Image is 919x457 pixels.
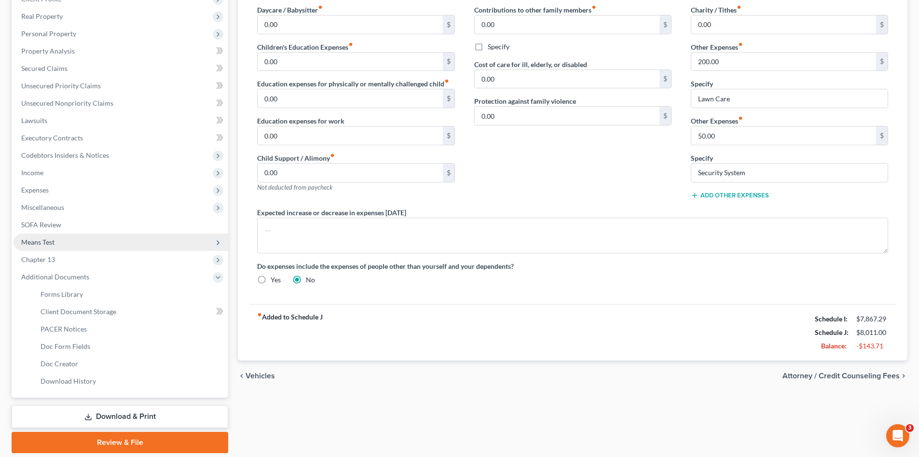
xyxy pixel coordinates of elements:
span: Unsecured Priority Claims [21,82,101,90]
label: Children's Education Expenses [257,42,353,52]
i: fiber_manual_record [738,42,743,47]
input: -- [258,89,442,108]
div: $ [443,15,454,34]
span: Forms Library [41,290,83,298]
label: Cost of care for ill, elderly, or disabled [474,59,587,69]
span: Expenses [21,186,49,194]
input: -- [691,126,876,145]
strong: Balance: [821,342,847,350]
strong: Schedule I: [815,315,848,323]
a: Client Document Storage [33,303,228,320]
i: chevron_right [900,372,907,380]
label: Specify [691,153,713,163]
span: Download History [41,377,96,385]
i: fiber_manual_record [591,5,596,10]
div: $ [876,53,888,71]
label: Other Expenses [691,116,743,126]
input: Specify... [691,164,888,182]
span: Chapter 13 [21,255,55,263]
i: chevron_left [238,372,246,380]
div: $8,011.00 [856,328,888,337]
input: -- [258,126,442,145]
label: Education expenses for work [257,116,344,126]
input: -- [475,70,659,88]
span: Means Test [21,238,55,246]
input: -- [475,15,659,34]
span: 3 [906,424,914,432]
span: Additional Documents [21,273,89,281]
label: Education expenses for physically or mentally challenged child [257,79,449,89]
div: $ [443,164,454,182]
i: fiber_manual_record [737,5,741,10]
label: Expected increase or decrease in expenses [DATE] [257,208,406,218]
div: $ [659,15,671,34]
strong: Schedule J: [815,328,849,336]
input: -- [258,164,442,182]
div: $ [876,126,888,145]
strong: Added to Schedule J [257,312,323,353]
a: Unsecured Priority Claims [14,77,228,95]
a: Review & File [12,432,228,453]
span: Doc Creator [41,360,78,368]
label: Child Support / Alimony [257,153,335,163]
a: Forms Library [33,286,228,303]
a: Unsecured Nonpriority Claims [14,95,228,112]
label: Other Expenses [691,42,743,52]
i: fiber_manual_record [330,153,335,158]
button: Attorney / Credit Counseling Fees chevron_right [782,372,907,380]
button: chevron_left Vehicles [238,372,275,380]
input: -- [691,53,876,71]
span: Executory Contracts [21,134,83,142]
span: Property Analysis [21,47,75,55]
label: Daycare / Babysitter [257,5,323,15]
span: PACER Notices [41,325,87,333]
a: Property Analysis [14,42,228,60]
span: SOFA Review [21,221,61,229]
label: No [306,275,315,285]
span: Secured Claims [21,64,68,72]
input: -- [691,15,876,34]
span: Vehicles [246,372,275,380]
label: Do expenses include the expenses of people other than yourself and your dependents? [257,261,888,271]
a: Lawsuits [14,112,228,129]
div: $ [443,53,454,71]
input: -- [258,15,442,34]
span: Lawsuits [21,116,47,125]
span: Doc Form Fields [41,342,90,350]
input: -- [258,53,442,71]
div: -$143.71 [856,341,888,351]
label: Contributions to other family members [474,5,596,15]
a: SOFA Review [14,216,228,234]
div: $7,867.29 [856,314,888,324]
div: $ [443,89,454,108]
div: $ [443,126,454,145]
a: Doc Form Fields [33,338,228,355]
a: Secured Claims [14,60,228,77]
span: Miscellaneous [21,203,64,211]
input: Specify... [691,89,888,108]
span: Not deducted from paycheck [257,183,332,191]
span: Real Property [21,12,63,20]
div: $ [659,70,671,88]
label: Yes [271,275,281,285]
span: Codebtors Insiders & Notices [21,151,109,159]
label: Charity / Tithes [691,5,741,15]
div: $ [659,107,671,125]
span: Personal Property [21,29,76,38]
span: Attorney / Credit Counseling Fees [782,372,900,380]
a: Download History [33,373,228,390]
input: -- [475,107,659,125]
span: Income [21,168,43,177]
i: fiber_manual_record [444,79,449,83]
label: Specify [691,79,713,89]
iframe: Intercom live chat [886,424,909,447]
i: fiber_manual_record [257,312,262,317]
span: Unsecured Nonpriority Claims [21,99,113,107]
button: Add Other Expenses [691,192,769,199]
i: fiber_manual_record [348,42,353,47]
a: Doc Creator [33,355,228,373]
label: Specify [488,42,509,52]
i: fiber_manual_record [318,5,323,10]
i: fiber_manual_record [738,116,743,121]
a: Executory Contracts [14,129,228,147]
